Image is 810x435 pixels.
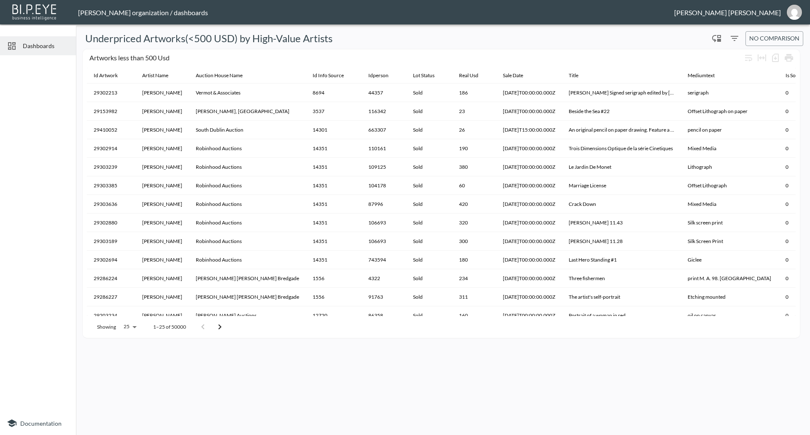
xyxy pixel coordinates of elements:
th: 4322 [362,269,406,288]
th: 116342 [362,102,406,121]
th: Robinhood Auctions [189,213,306,232]
th: 311 [452,288,496,306]
th: 106693 [362,232,406,251]
span: Sale Date [503,70,534,81]
th: 2025-07-20T00:00:00.000Z [496,232,562,251]
th: Robinhood Auctions [189,195,306,213]
th: 14351 [306,176,362,195]
th: Lithograph [681,158,779,176]
img: bipeye-logo [11,2,59,21]
div: Wrap text [742,51,755,65]
th: 106693 [362,213,406,232]
th: Claude Monet [135,158,189,176]
th: Keith Haring [135,195,189,213]
p: Showing [97,323,116,330]
span: Idperson [368,70,400,81]
th: 2025-07-21T00:00:00.000Z [496,269,562,288]
th: Marriage License [562,176,681,195]
th: 26 [452,121,496,139]
th: Sold [406,102,452,121]
th: Robinhood Auctions [189,158,306,176]
th: 8694 [306,84,362,102]
th: Offset Lithograph [681,176,779,195]
th: 2025-07-21T00:00:00.000Z [496,288,562,306]
th: 180 [452,251,496,269]
th: 29302694 [87,251,135,269]
th: Etching mounted [681,288,779,306]
th: The artist's self-portrait [562,288,681,306]
th: Silk screen print [681,213,779,232]
th: 29302213 [87,84,135,102]
th: Norman Rockwell [135,176,189,195]
th: 2025-07-18T00:00:00.000Z [496,84,562,102]
th: oil on canvas [681,306,779,325]
span: Title [569,70,589,81]
th: Last Hero Standing #1 [562,251,681,269]
th: Sold [406,121,452,139]
span: Id Artwork [94,70,129,81]
th: 29303385 [87,176,135,195]
th: 14351 [306,213,362,232]
th: 12720 [306,306,362,325]
th: 2025-07-20T00:00:00.000Z [496,158,562,176]
div: [PERSON_NAME] [PERSON_NAME] [674,8,781,16]
div: Artworks less than 500 Usd [89,54,742,62]
a: Documentation [7,418,69,428]
th: Sold [406,306,452,325]
th: Marilyn 11.28 [562,232,681,251]
button: jessica@mutualart.com [781,2,808,22]
h5: Underpriced Artworks(<500 USD) by High-Value Artists [85,32,332,45]
th: Victor Vasarely [135,139,189,158]
th: 60 [452,176,496,195]
div: Idperson [368,70,389,81]
p: 1–25 of 50000 [153,323,186,330]
th: Andy Warhol [135,232,189,251]
th: Andy Warhol [135,213,189,232]
div: Id Info Source [313,70,344,81]
th: Crack Down [562,195,681,213]
th: Robinhood Auctions [189,251,306,269]
th: 86358 [362,306,406,325]
th: Sold [406,176,452,195]
div: Real Usd [459,70,478,81]
span: Artist Name [142,70,179,81]
span: Id Info Source [313,70,355,81]
th: Sold [406,213,452,232]
th: 14351 [306,232,362,251]
button: Go to next page [211,319,228,335]
th: 110161 [362,139,406,158]
span: Auction House Name [196,70,254,81]
th: 3537 [306,102,362,121]
th: 2025-07-16T00:00:00.000Z [496,306,562,325]
th: Trois Dimensions Optique de la série Cinetiques [562,139,681,158]
div: Mediumtext [688,70,715,81]
button: Filters [728,32,741,45]
div: Enable/disable chart dragging [710,32,724,45]
th: Sold [406,251,452,269]
th: 29303636 [87,195,135,213]
div: Print [782,51,796,65]
th: 23 [452,102,496,121]
th: 14351 [306,195,362,213]
th: Sold [406,158,452,176]
th: Vermot & Associates [189,84,306,102]
span: No comparison [749,33,799,44]
th: 91763 [362,288,406,306]
th: 663307 [362,121,406,139]
div: Sale Date [503,70,523,81]
th: Bruun Rasmussen Bredgade [189,288,306,306]
th: 380 [452,158,496,176]
th: 44357 [362,84,406,102]
span: Documentation [20,420,62,427]
th: 29286227 [87,288,135,306]
th: 29303239 [87,158,135,176]
th: Portrait of a woman in red [562,306,681,325]
th: Sold [406,232,452,251]
th: 1556 [306,288,362,306]
th: print M. A. 98. Etching [681,269,779,288]
th: Three fishermen [562,269,681,288]
th: 14301 [306,121,362,139]
th: Sold [406,195,452,213]
button: No comparison [745,31,803,46]
th: Mixed Media [681,195,779,213]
